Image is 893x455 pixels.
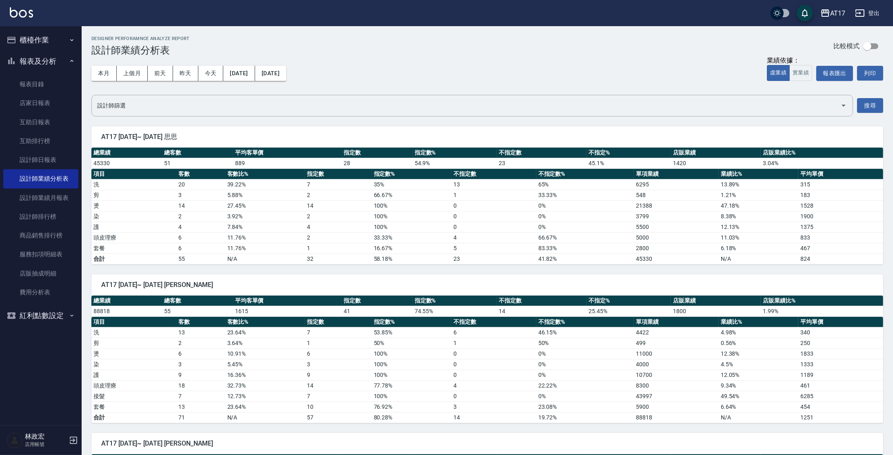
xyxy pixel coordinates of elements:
td: 6 [176,243,225,253]
td: 4 [305,222,372,232]
td: 2 [176,211,225,222]
button: [DATE] [255,66,286,81]
td: 接髮 [91,391,176,401]
td: 13 [451,179,536,190]
td: 10 [305,401,372,412]
a: 店家日報表 [3,94,78,112]
td: 548 [634,190,719,200]
td: 833 [798,232,883,243]
th: 平均單價 [798,317,883,327]
table: a dense table [91,317,883,423]
td: 染 [91,359,176,370]
td: 0 [451,211,536,222]
td: 32.73 % [225,380,305,391]
th: 不指定% [586,296,671,306]
td: 3 [176,359,225,370]
img: Logo [10,7,33,18]
td: 340 [798,327,883,338]
td: 1189 [798,370,883,380]
td: 0 [451,222,536,232]
td: N/A [719,253,798,264]
td: 合計 [91,253,176,264]
h5: 林政宏 [25,433,67,441]
td: 21388 [634,200,719,211]
td: 12.73 % [225,391,305,401]
td: 8300 [634,380,719,391]
td: 49.54 % [719,391,798,401]
td: 1900 [798,211,883,222]
th: 不指定% [586,148,671,158]
td: 1 [451,190,536,200]
td: 100 % [372,370,451,380]
td: 頭皮理療 [91,232,176,243]
td: 16.67 % [372,243,451,253]
a: 設計師業績月報表 [3,188,78,207]
td: 4 [451,380,536,391]
table: a dense table [91,169,883,264]
td: 461 [798,380,883,391]
td: 45.1 % [586,158,671,168]
button: Open [837,99,850,112]
th: 客數 [176,169,225,179]
td: 35 % [372,179,451,190]
td: 100 % [372,211,451,222]
td: 51 [162,158,233,168]
td: N/A [225,253,305,264]
td: 27.45 % [225,200,305,211]
td: 0 [451,370,536,380]
h2: Designer Perforamnce Analyze Report [91,36,190,41]
th: 指定數% [372,169,451,179]
td: 2800 [634,243,719,253]
p: 店用帳號 [25,441,67,448]
td: 16.36 % [225,370,305,380]
td: 65 % [536,179,634,190]
table: a dense table [91,296,883,317]
button: 虛業績 [767,65,790,81]
th: 不指定數 [451,317,536,327]
td: 7 [305,327,372,338]
td: 14 [305,200,372,211]
p: 比較模式 [833,42,860,50]
td: 4 [451,232,536,243]
button: 搜尋 [857,98,883,113]
td: 剪 [91,338,176,348]
td: 6295 [634,179,719,190]
td: 7.84 % [225,222,305,232]
td: 6.64 % [719,401,798,412]
td: 88818 [634,412,719,423]
td: 100 % [372,348,451,359]
td: 23 [497,158,586,168]
div: 業績依據： [767,56,812,65]
td: 0 % [536,391,634,401]
td: 1800 [671,306,761,316]
td: 1528 [798,200,883,211]
td: 剪 [91,190,176,200]
td: 55 [176,253,225,264]
td: 32 [305,253,372,264]
td: 13 [176,327,225,338]
td: 77.78 % [372,380,451,391]
th: 店販業績比% [761,148,883,158]
td: 58.18% [372,253,451,264]
th: 業績比% [719,169,798,179]
a: 報表目錄 [3,75,78,94]
td: 4.98 % [719,327,798,338]
table: a dense table [91,148,883,169]
td: 4 [176,222,225,232]
button: 昨天 [173,66,198,81]
th: 業績比% [719,317,798,327]
td: 3.92 % [225,211,305,222]
button: 報表匯出 [816,66,853,81]
td: 71 [176,412,225,423]
th: 客數比% [225,169,305,179]
span: AT17 [DATE]~ [DATE] 思思 [101,133,873,141]
td: 3 [176,190,225,200]
div: AT17 [830,8,845,18]
td: 499 [634,338,719,348]
th: 客數 [176,317,225,327]
td: 50 % [536,338,634,348]
td: 13.89 % [719,179,798,190]
td: 12.05 % [719,370,798,380]
td: 11.76 % [225,232,305,243]
td: 54.9 % [413,158,497,168]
